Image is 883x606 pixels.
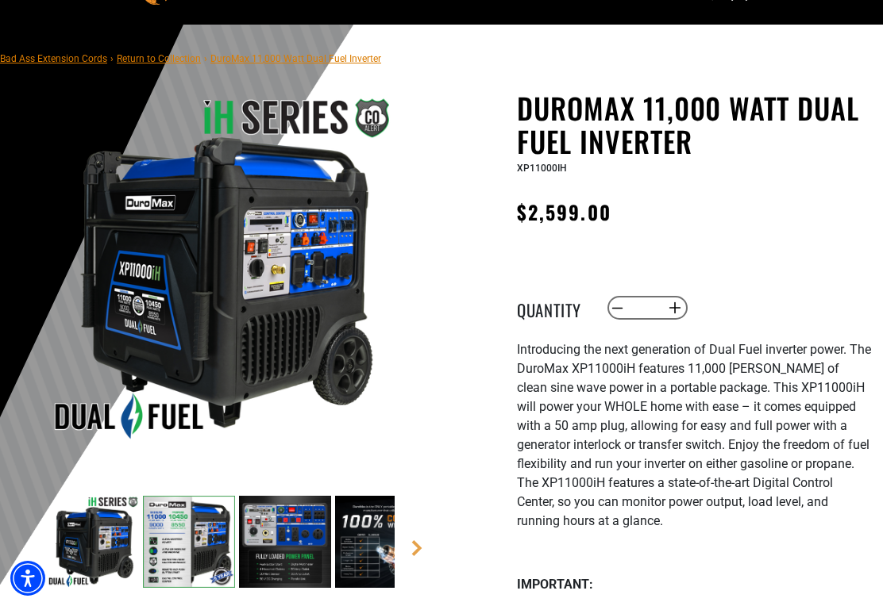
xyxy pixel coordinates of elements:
span: $2,599.00 [517,198,611,226]
a: Next [409,540,425,556]
h1: DuroMax 11,000 Watt Dual Fuel Inverter [517,91,871,158]
span: › [204,53,207,64]
div: Accessibility Menu [10,561,45,596]
span: XP11000IH [517,163,567,174]
a: Return to Collection [117,53,201,64]
span: Introducing the next generation of Dual Fuel inverter power. The DuroMax XP11000iH features 11,00... [517,342,871,528]
strong: IMPORTANT: [517,577,593,592]
span: › [110,53,114,64]
label: Quantity [517,297,596,318]
span: DuroMax 11,000 Watt Dual Fuel Inverter [210,53,381,64]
